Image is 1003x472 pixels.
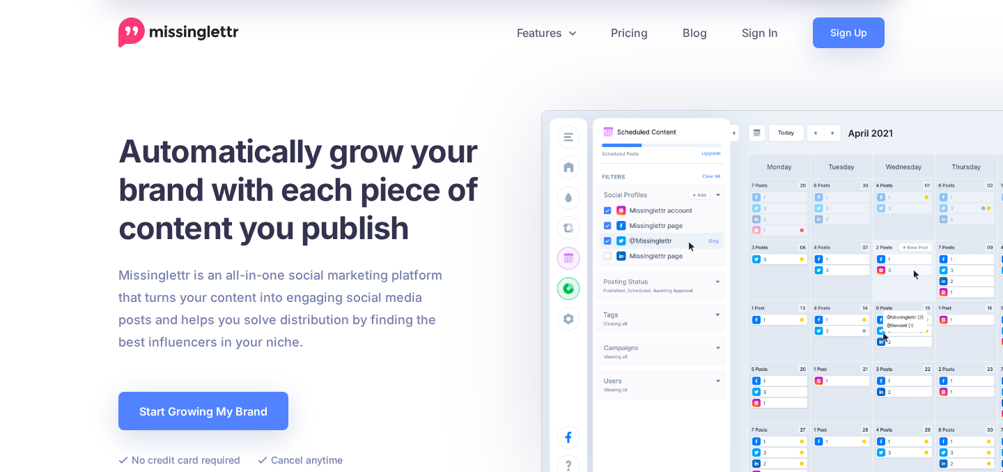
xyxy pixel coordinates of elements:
[499,17,593,48] a: Features
[665,17,724,48] a: Blog
[724,17,795,48] a: Sign In
[118,132,512,247] h1: Automatically grow your brand with each piece of content you publish
[118,264,443,353] p: Missinglettr is an all-in-one social marketing platform that turns your content into engaging soc...
[258,451,343,469] li: Cancel anytime
[118,451,240,469] li: No credit card required
[118,392,288,430] a: Start Growing My Brand
[593,17,665,48] a: Pricing
[118,17,239,48] a: Home
[813,17,885,48] a: Sign Up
